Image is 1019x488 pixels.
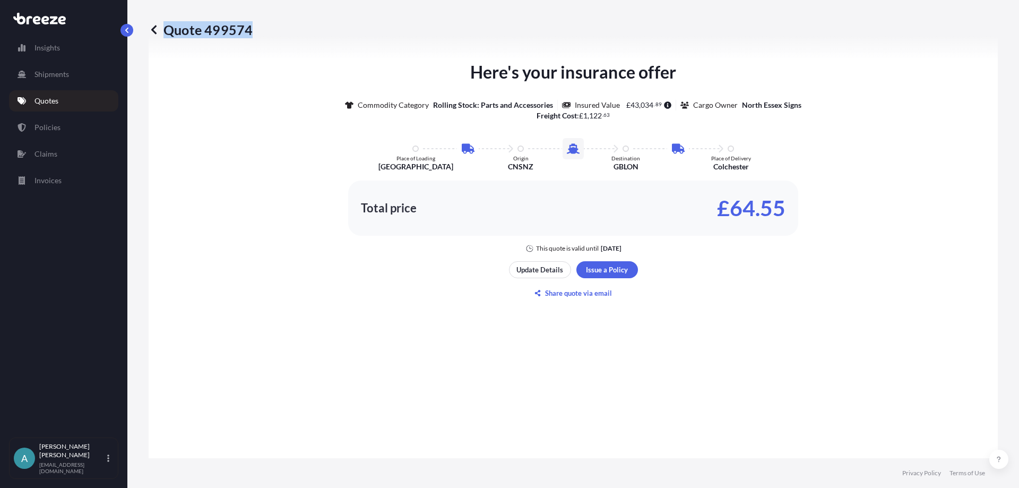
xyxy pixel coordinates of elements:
[536,244,599,253] p: This quote is valid until
[626,101,631,109] span: £
[654,102,655,106] span: .
[742,100,801,110] p: North Essex Signs
[470,59,676,85] p: Here's your insurance offer
[39,442,105,459] p: [PERSON_NAME] [PERSON_NAME]
[34,175,62,186] p: Invoices
[655,102,662,106] span: 89
[9,143,118,165] a: Claims
[9,170,118,191] a: Invoices
[693,100,738,110] p: Cargo Owner
[589,112,602,119] span: 122
[9,90,118,112] a: Quotes
[34,122,61,133] p: Policies
[586,264,628,275] p: Issue a Policy
[588,112,589,119] span: ,
[614,161,638,172] p: GBLON
[713,161,749,172] p: Colchester
[509,285,638,302] button: Share quote via email
[509,261,571,278] button: Update Details
[579,112,583,119] span: £
[358,100,429,110] p: Commodity Category
[583,112,588,119] span: 1
[603,113,610,117] span: 63
[361,203,417,213] p: Total price
[717,200,785,217] p: £64.55
[34,69,69,80] p: Shipments
[396,155,435,161] p: Place of Loading
[21,453,28,464] span: A
[149,21,253,38] p: Quote 499574
[602,113,603,117] span: .
[513,155,529,161] p: Origin
[537,110,610,121] p: :
[575,100,620,110] p: Insured Value
[537,111,577,120] b: Freight Cost
[576,261,638,278] button: Issue a Policy
[9,64,118,85] a: Shipments
[39,461,105,474] p: [EMAIL_ADDRESS][DOMAIN_NAME]
[508,161,533,172] p: CNSNZ
[433,100,553,110] p: Rolling Stock: Parts and Accessories
[641,101,653,109] span: 034
[631,101,639,109] span: 43
[711,155,751,161] p: Place of Delivery
[9,37,118,58] a: Insights
[545,288,612,298] p: Share quote via email
[34,96,58,106] p: Quotes
[34,149,57,159] p: Claims
[611,155,640,161] p: Destination
[378,161,453,172] p: [GEOGRAPHIC_DATA]
[9,117,118,138] a: Policies
[601,244,621,253] p: [DATE]
[949,469,985,477] a: Terms of Use
[516,264,563,275] p: Update Details
[34,42,60,53] p: Insights
[902,469,941,477] a: Privacy Policy
[639,101,641,109] span: ,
